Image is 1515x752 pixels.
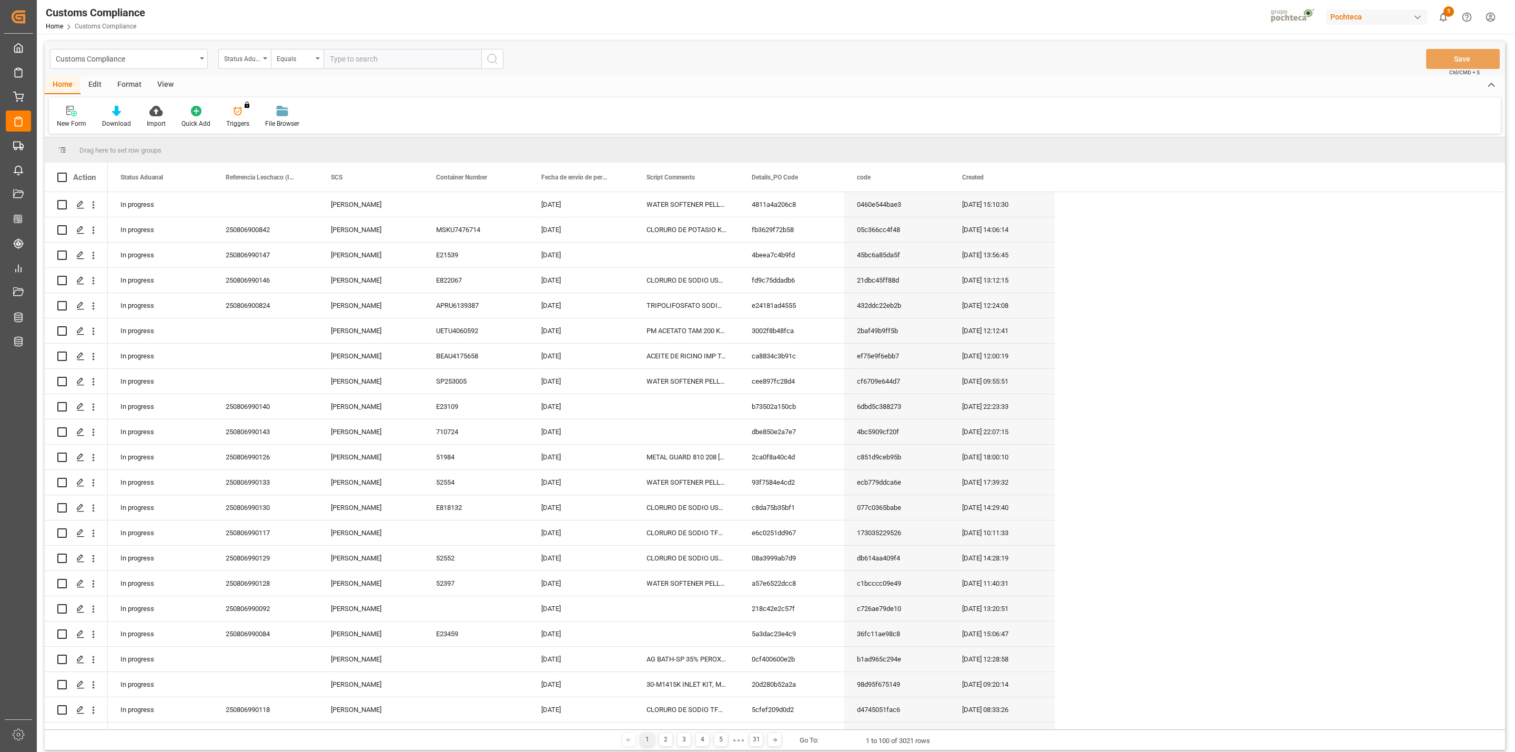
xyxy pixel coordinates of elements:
[423,546,529,570] div: 52552
[213,520,318,545] div: 250806990117
[529,723,634,747] div: [DATE]
[529,217,634,242] div: [DATE]
[108,268,213,293] div: In progress
[108,243,213,267] div: In progress
[108,318,213,343] div: In progress
[45,394,108,419] div: Press SPACE to select this row.
[108,520,213,545] div: In progress
[739,445,844,469] div: 2ca0f8a40c4d
[318,571,423,596] div: [PERSON_NAME]
[950,243,1055,267] div: [DATE] 13:56:45
[950,596,1055,621] div: [DATE] 13:20:51
[108,697,1055,723] div: Press SPACE to select this row.
[108,445,1055,470] div: Press SPACE to select this row.
[634,647,739,671] div: AG BATH-SP 35% PEROX INTEROX TOT1315.44K
[108,697,213,722] div: In progress
[1326,7,1431,27] button: Pochteca
[318,723,423,747] div: [PERSON_NAME]
[45,546,108,571] div: Press SPACE to select this row.
[739,217,844,242] div: fb3629f72b58
[529,647,634,671] div: [DATE]
[634,672,739,697] div: 30-M1415K INLET KIT, M14 X 1.5 (9000041)
[79,146,161,154] span: Drag here to set row groups
[423,394,529,419] div: E23109
[45,672,108,697] div: Press SPACE to select this row.
[844,419,950,444] div: 4bc5909cf20f
[844,571,950,596] div: c1bcccc09e49
[318,445,423,469] div: [PERSON_NAME]
[857,174,871,181] span: code
[752,174,798,181] span: Details_PO Code
[950,470,1055,495] div: [DATE] 17:39:32
[678,733,691,746] div: 3
[45,192,108,217] div: Press SPACE to select this row.
[423,243,529,267] div: E21539
[739,596,844,621] div: 218c42e2c57f
[271,49,324,69] button: open menu
[108,621,1055,647] div: Press SPACE to select this row.
[950,394,1055,419] div: [DATE] 22:23:33
[45,723,108,748] div: Press SPACE to select this row.
[108,621,213,646] div: In progress
[844,546,950,570] div: db614aa409f4
[634,723,739,747] div: POCHTECANOL (RTC-12) FLEXIBAG GRANEL (54
[318,192,423,217] div: [PERSON_NAME]
[108,647,213,671] div: In progress
[108,192,1055,217] div: Press SPACE to select this row.
[213,621,318,646] div: 250806990084
[739,621,844,646] div: 5a3dac23e4c9
[739,394,844,419] div: b73502a150cb
[423,621,529,646] div: E23459
[213,445,318,469] div: 250806990126
[1426,49,1500,69] button: Save
[529,621,634,646] div: [DATE]
[423,217,529,242] div: MSKU7476714
[634,217,739,242] div: CLORURO DE POTASIO KALISEL U SAC-25 KG (
[634,546,739,570] div: CLORURO DE SODIO USP GS 22.68 KG SAC TR
[423,445,529,469] div: 51984
[423,268,529,293] div: E822067
[108,445,213,469] div: In progress
[108,571,1055,596] div: Press SPACE to select this row.
[634,318,739,343] div: PM ACETATO TAM 200 KG (55101)
[318,546,423,570] div: [PERSON_NAME]
[324,49,481,69] input: Type to search
[423,571,529,596] div: 52397
[318,394,423,419] div: [PERSON_NAME]
[529,268,634,293] div: [DATE]
[108,647,1055,672] div: Press SPACE to select this row.
[634,293,739,318] div: TRIPOLIFOSFATO SODIO POLVO IMP SACO 25KG
[318,621,423,646] div: [PERSON_NAME]
[45,621,108,647] div: Press SPACE to select this row.
[529,672,634,697] div: [DATE]
[844,647,950,671] div: b1ad965c294e
[108,723,213,747] div: In progress
[844,394,950,419] div: 6dbd5c388273
[844,520,950,545] div: 173035229526
[181,119,210,128] div: Quick Add
[1326,9,1427,25] div: Pochteca
[529,318,634,343] div: [DATE]
[423,470,529,495] div: 52554
[1443,6,1454,17] span: 5
[108,394,213,419] div: In progress
[739,344,844,368] div: ca8834c3b91c
[950,419,1055,444] div: [DATE] 22:07:15
[318,419,423,444] div: [PERSON_NAME]
[739,520,844,545] div: e6c0251dd967
[634,445,739,469] div: METAL GUARD 810 208 [PERSON_NAME] E/I (91456) LIQUID BLACK MAGIC ABM TAMBOR 208 L (992 HUBFOS 150...
[108,293,1055,318] div: Press SPACE to select this row.
[481,49,503,69] button: search button
[739,495,844,520] div: c8da75b35bf1
[45,571,108,596] div: Press SPACE to select this row.
[45,76,80,94] div: Home
[277,52,312,64] div: Equals
[659,733,672,746] div: 2
[423,369,529,394] div: SP253005
[739,268,844,293] div: fd9c75ddadb6
[529,546,634,570] div: [DATE]
[108,369,213,394] div: In progress
[318,495,423,520] div: [PERSON_NAME]
[318,268,423,293] div: [PERSON_NAME]
[213,470,318,495] div: 250806990133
